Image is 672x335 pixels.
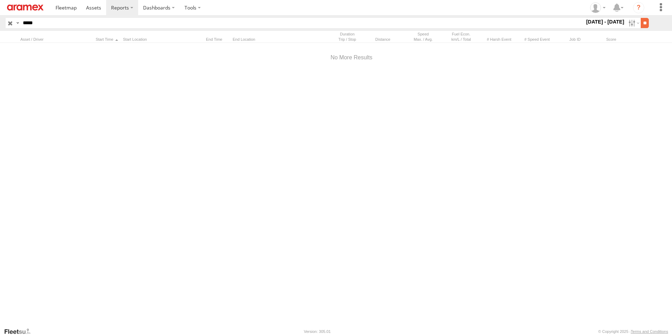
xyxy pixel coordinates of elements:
[93,37,120,42] div: Click to Sort
[7,5,44,11] img: aramex-logo.svg
[304,329,331,334] div: Version: 305.01
[557,37,593,42] div: Job ID
[631,329,668,334] a: Terms and Conditions
[585,18,626,26] label: [DATE] - [DATE]
[368,37,403,42] div: Click to Sort
[203,37,230,42] div: Click to Sort
[626,18,641,28] label: Search Filter Options
[588,2,608,13] div: Emad Mabrouk
[598,329,668,334] div: © Copyright 2025 -
[595,37,627,42] div: Score
[15,18,20,28] label: Search Query
[4,328,36,335] a: Visit our Website
[633,2,644,13] i: ?
[20,37,91,42] div: Click to Sort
